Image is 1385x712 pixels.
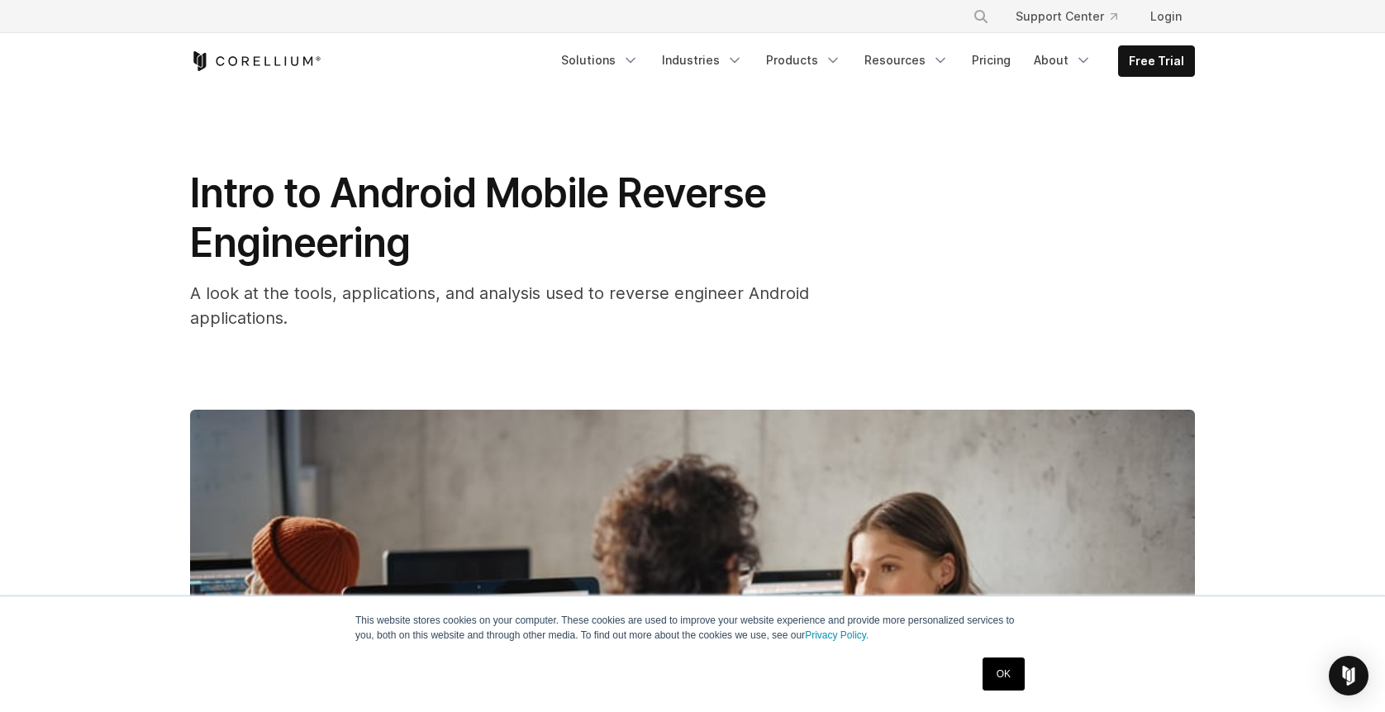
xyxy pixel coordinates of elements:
[551,45,649,75] a: Solutions
[190,283,809,328] span: A look at the tools, applications, and analysis used to reverse engineer Android applications.
[966,2,996,31] button: Search
[652,45,753,75] a: Industries
[190,169,766,267] span: Intro to Android Mobile Reverse Engineering
[983,657,1025,691] a: OK
[1024,45,1102,75] a: About
[1329,656,1368,695] div: Open Intercom Messenger
[756,45,851,75] a: Products
[805,629,869,641] a: Privacy Policy.
[854,45,959,75] a: Resources
[962,45,1021,75] a: Pricing
[1119,46,1194,76] a: Free Trial
[355,613,1030,643] p: This website stores cookies on your computer. These cookies are used to improve your website expe...
[1137,2,1195,31] a: Login
[190,51,321,71] a: Corellium Home
[953,2,1195,31] div: Navigation Menu
[1002,2,1130,31] a: Support Center
[551,45,1195,77] div: Navigation Menu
